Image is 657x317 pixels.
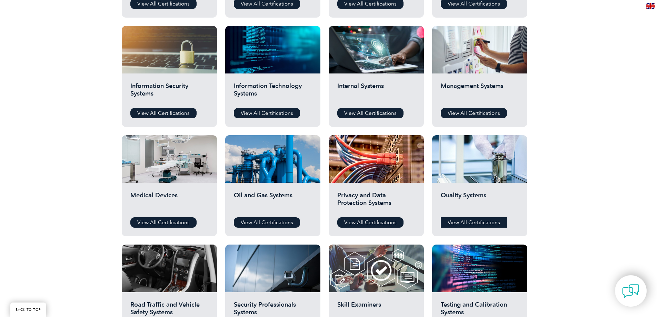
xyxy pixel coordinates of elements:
[646,3,655,9] img: en
[234,82,312,103] h2: Information Technology Systems
[441,191,519,212] h2: Quality Systems
[441,217,507,228] a: View All Certifications
[441,82,519,103] h2: Management Systems
[234,217,300,228] a: View All Certifications
[337,108,404,118] a: View All Certifications
[130,191,208,212] h2: Medical Devices
[622,283,639,300] img: contact-chat.png
[234,108,300,118] a: View All Certifications
[337,191,415,212] h2: Privacy and Data Protection Systems
[337,217,404,228] a: View All Certifications
[234,191,312,212] h2: Oil and Gas Systems
[130,108,197,118] a: View All Certifications
[130,217,197,228] a: View All Certifications
[130,82,208,103] h2: Information Security Systems
[337,82,415,103] h2: Internal Systems
[441,108,507,118] a: View All Certifications
[10,303,46,317] a: BACK TO TOP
